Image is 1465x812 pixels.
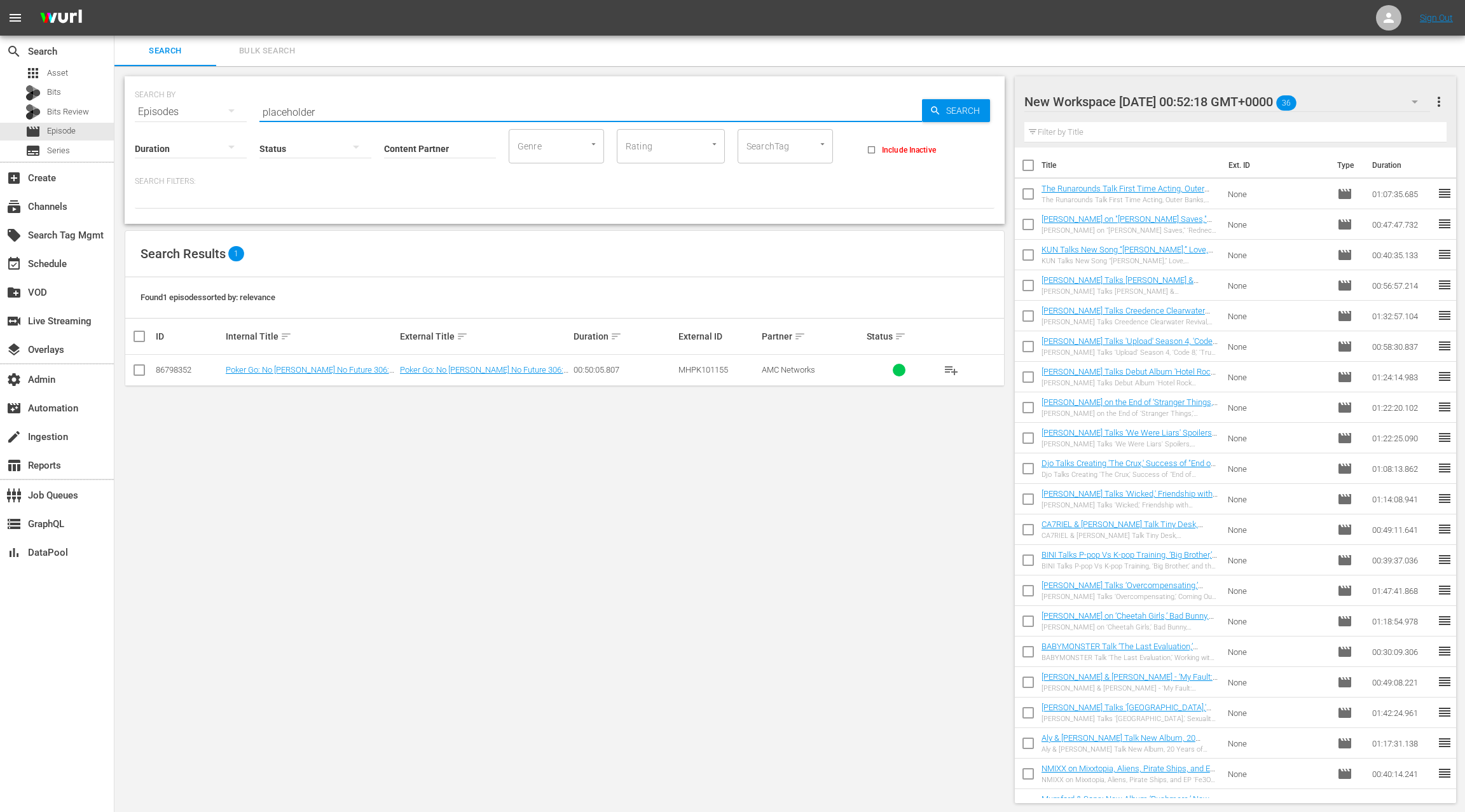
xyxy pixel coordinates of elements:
[47,125,76,137] span: Episode
[1042,550,1217,569] a: BINI Talks P-pop Vs K-pop Training, ‘Big Brother,’ and the Biniverse
[457,331,468,342] span: sort
[6,488,22,503] span: Job Queues
[47,144,70,157] span: Series
[1042,623,1218,631] div: [PERSON_NAME] on ‘Cheetah Girls,’ Bad Bunny, Telenovelas, and Album ‘Indómita’
[1223,545,1333,575] td: None
[1437,491,1452,506] span: reorder
[1223,179,1333,209] td: None
[1042,428,1217,447] a: [PERSON_NAME] Talks ‘We Were Liars' Spoilers, Nepotism, 'Gossip Girl,' and Reboots
[1042,764,1215,783] a: NMIXX on Mixxtopia, Aliens, Pirate Ships, and EP ‘Fe3O4: Forward’
[1223,301,1333,331] td: None
[1367,362,1437,392] td: 01:24:14.983
[1042,520,1204,539] a: CA7RIEL & [PERSON_NAME] Talk Tiny Desk, [PERSON_NAME], Coachella, and EP ‘PAPOTA’
[1042,440,1218,448] div: [PERSON_NAME] Talks ‘We Were Liars' Spoilers, Nepotism, 'Gossip Girl,' and Reboots
[6,313,22,329] span: Live Streaming
[6,401,22,416] span: Automation
[6,44,22,59] span: Search
[1223,637,1333,667] td: None
[1437,247,1452,262] span: reorder
[882,144,936,156] span: Include Inactive
[6,429,22,444] span: Ingestion
[1042,776,1218,784] div: NMIXX on Mixxtopia, Aliens, Pirate Ships, and EP ‘Fe3O4: Forward’
[1223,423,1333,453] td: None
[6,228,22,243] span: Search Tag Mgmt
[1042,148,1221,183] th: Title
[708,138,720,150] button: Open
[1367,331,1437,362] td: 00:58:30.837
[1042,336,1218,355] a: [PERSON_NAME] Talks 'Upload' Season 4, 'Code 8,' 'True [PERSON_NAME],' and 'The Duff'
[1042,654,1218,662] div: BABYMONSTER Talk ‘The Last Evaluation,’ Working with G-Dragon, and Debut Album ‘DRIP’
[1437,766,1452,781] span: reorder
[1367,667,1437,698] td: 00:49:08.221
[1437,796,1452,811] span: reorder
[1437,216,1452,231] span: reorder
[1437,613,1452,628] span: reorder
[1437,369,1452,384] span: reorder
[1223,728,1333,759] td: None
[25,143,41,158] span: Series
[1337,308,1352,324] span: Episode
[895,331,906,342] span: sort
[6,545,22,560] span: DataPool
[1223,759,1333,789] td: None
[1431,86,1447,117] button: more_vert
[1337,369,1352,385] span: Episode
[1042,471,1218,479] div: Djo Talks Creating 'The Crux,' Success of "End of Beginning" & 'Stranger Things' Season 5
[1367,514,1437,545] td: 00:49:11.641
[574,329,674,344] div: Duration
[762,329,862,344] div: Partner
[135,176,994,187] p: Search Filters:
[135,94,247,130] div: Episodes
[31,3,92,33] img: ans4CAIJ8jUAAAAAAAAAAAAAAAAAAAAAAAAgQb4GAAAAAAAAAAAAAAAAAAAAAAAAJMjXAAAAAAAAAAAAAAAAAAAAAAAAgAT5G...
[1437,521,1452,537] span: reorder
[1042,458,1216,478] a: Djo Talks Creating 'The Crux,' Success of "End of Beginning" & 'Stranger Things' Season 5
[1042,245,1213,264] a: KUN Talks New Song “[PERSON_NAME],” Love, Loneliness, Nine Percent and "Deadman"
[6,516,22,532] span: GraphQL
[47,106,89,118] span: Bits Review
[1223,484,1333,514] td: None
[1042,397,1218,426] a: [PERSON_NAME] on the End of ‘Stranger Things,’ Directorial Debut, and New Album ‘Happy Birthday’
[1223,667,1333,698] td: None
[1042,562,1218,570] div: BINI Talks P-pop Vs K-pop Training, ‘Big Brother,’ and the Biniverse
[1437,643,1452,659] span: reorder
[224,44,310,58] span: Bulk Search
[1042,489,1218,508] a: [PERSON_NAME] Talks 'Wicked,' Friendship with [PERSON_NAME], and New Album ‘I Forgive You’
[1367,240,1437,270] td: 00:40:35.133
[1042,703,1211,722] a: [PERSON_NAME] Talks '[GEOGRAPHIC_DATA],' Sexuality, Leaving Hollywood, and New Memoir
[1042,672,1218,691] a: [PERSON_NAME] & [PERSON_NAME] - ‘My Fault: London’: Chemistry, Forbidden Love
[816,138,829,150] button: Open
[1337,705,1352,720] span: Episode
[867,329,933,344] div: Status
[1367,270,1437,301] td: 00:56:57.214
[400,329,570,344] div: External Title
[1337,644,1352,659] span: Episode
[1337,522,1352,537] span: Episode
[1337,217,1352,232] span: Episode
[1437,338,1452,354] span: reorder
[25,124,41,139] span: Episode
[1042,593,1218,601] div: [PERSON_NAME] Talks ‘Overcompensating,’ Coming Out, [PERSON_NAME] Drama, and [PERSON_NAME]
[226,329,396,344] div: Internal Title
[1337,797,1352,812] span: Episode
[25,85,41,100] div: Bits
[1337,553,1352,568] span: Episode
[1437,277,1452,292] span: reorder
[122,44,209,58] span: Search
[1042,226,1218,235] div: [PERSON_NAME] on "[PERSON_NAME] Saves," ‘Redneck Island,’ [PERSON_NAME], and album ‘Don’t Mind If...
[156,365,222,375] div: 86798352
[6,458,22,473] span: Reports
[1367,545,1437,575] td: 00:39:37.036
[1420,13,1453,23] a: Sign Out
[25,65,41,81] span: Asset
[141,246,226,261] span: Search Results
[1337,400,1352,415] span: Episode
[6,170,22,186] span: Create
[1042,184,1209,212] a: The Runarounds Talk First Time Acting, Outer Banks, Senior Year, and New Series "The Runarounds"
[1337,736,1352,751] span: Episode
[8,10,23,25] span: menu
[1437,582,1452,598] span: reorder
[1367,423,1437,453] td: 01:22:25.090
[1337,675,1352,690] span: Episode
[1223,392,1333,423] td: None
[1042,348,1218,357] div: [PERSON_NAME] Talks 'Upload' Season 4, 'Code 8,' 'True [PERSON_NAME],' and 'The Duff'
